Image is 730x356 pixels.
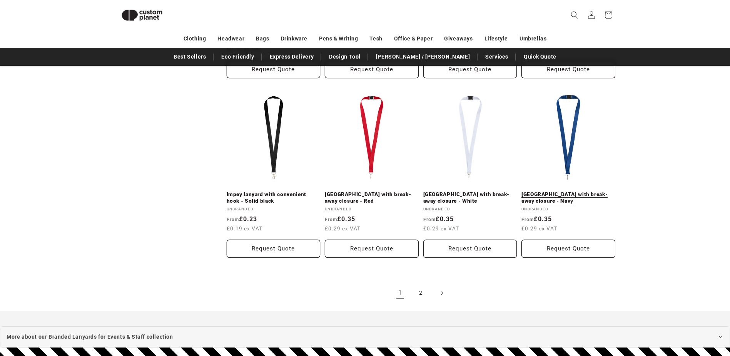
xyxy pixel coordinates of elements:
[325,50,364,64] a: Design Tool
[521,191,615,205] a: [GEOGRAPHIC_DATA] with break-away closure - Navy
[227,240,321,258] button: Request Quote
[433,285,450,302] a: Next page
[325,191,419,205] a: [GEOGRAPHIC_DATA] with break-away closure - Red
[520,32,546,45] a: Umbrellas
[319,32,358,45] a: Pens & Writing
[227,285,615,302] nav: Pagination
[325,240,419,258] button: Request Quote
[372,50,474,64] a: [PERSON_NAME] / [PERSON_NAME]
[227,191,321,205] a: Impey lanyard with convenient hook - Solid black
[325,60,419,78] button: Request Quote
[115,3,169,27] img: Custom Planet
[601,273,730,356] iframe: Chat Widget
[217,32,244,45] a: Headwear
[566,7,583,24] summary: Search
[170,50,210,64] a: Best Sellers
[256,32,269,45] a: Bags
[7,332,173,342] span: More about our Branded Lanyards for Events & Staff collection
[520,50,560,64] a: Quick Quote
[423,240,517,258] button: Request Quote
[227,60,321,78] button: Request Quote
[481,50,512,64] a: Services
[423,60,517,78] button: Request Quote
[392,285,409,302] a: Page 1
[521,240,615,258] button: Request Quote
[413,285,429,302] a: Page 2
[444,32,473,45] a: Giveaways
[217,50,258,64] a: Eco Friendly
[521,60,615,78] button: Request Quote
[184,32,206,45] a: Clothing
[484,32,508,45] a: Lifestyle
[394,32,433,45] a: Office & Paper
[266,50,318,64] a: Express Delivery
[281,32,307,45] a: Drinkware
[423,191,517,205] a: [GEOGRAPHIC_DATA] with break-away closure - White
[369,32,382,45] a: Tech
